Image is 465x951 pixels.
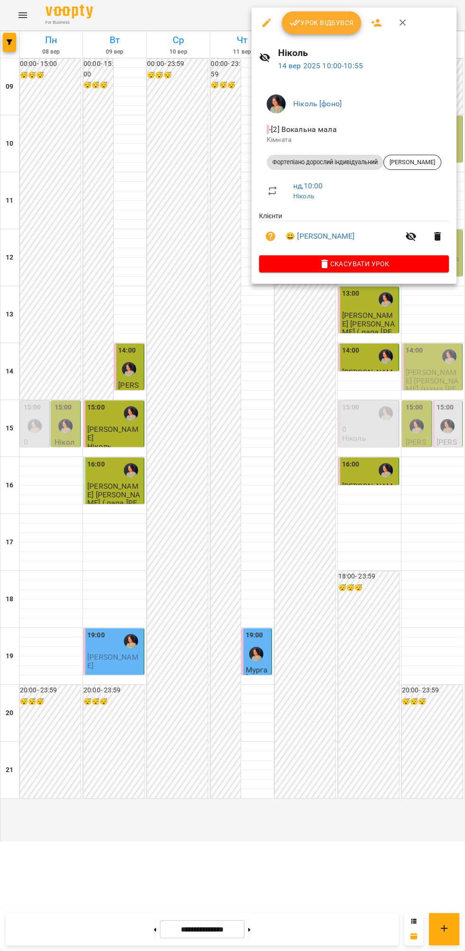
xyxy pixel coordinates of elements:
img: e7cc86ff2ab213a8ed988af7ec1c5bbe.png [267,94,286,113]
button: Візит ще не сплачено. Додати оплату? [259,225,282,248]
button: Урок відбувся [282,11,362,34]
span: Урок відбувся [289,17,354,28]
p: Кімната [267,135,441,145]
a: Ніколь [фоно] [293,99,342,108]
span: - [2] Вокальна мала [267,125,339,134]
ul: Клієнти [259,211,449,255]
span: Скасувати Урок [267,258,441,270]
div: [PERSON_NAME] [383,155,441,170]
a: нд , 10:00 [293,181,323,190]
button: Скасувати Урок [259,255,449,272]
span: [PERSON_NAME] [384,158,441,167]
span: Фортепіано дорослий індивідуальний [267,158,383,167]
a: 14 вер 2025 10:00-10:55 [278,61,363,70]
a: 😀 [PERSON_NAME] [286,231,354,242]
h6: Ніколь [278,46,449,60]
a: Ніколь [293,192,314,200]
